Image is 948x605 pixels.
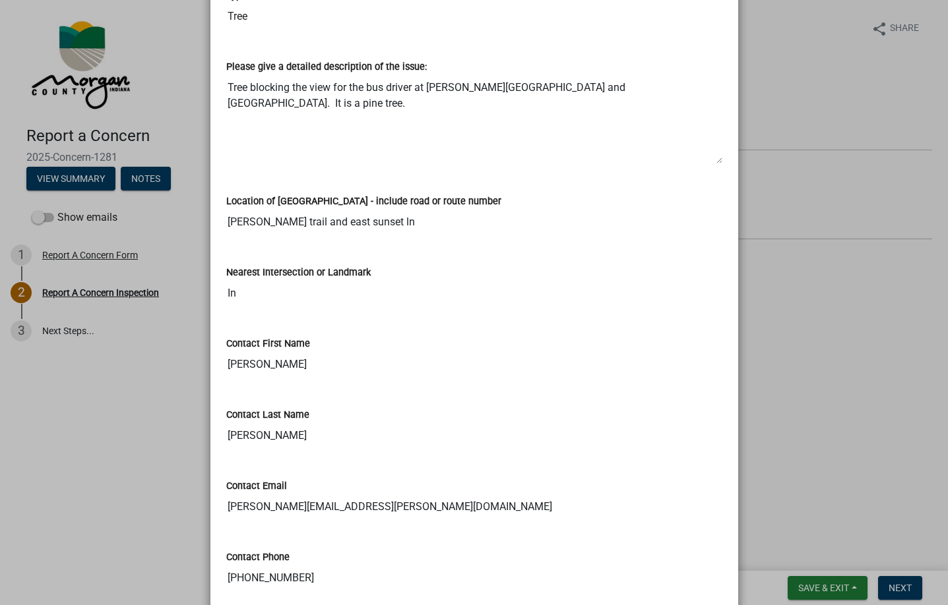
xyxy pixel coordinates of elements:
[226,74,722,164] textarea: Tree blocking the view for the bus driver at [PERSON_NAME][GEOGRAPHIC_DATA] and [GEOGRAPHIC_DATA]...
[226,482,287,491] label: Contact Email
[226,411,309,420] label: Contact Last Name
[226,339,310,349] label: Contact First Name
[226,553,290,562] label: Contact Phone
[226,63,427,72] label: Please give a detailed description of the issue:
[226,197,501,206] label: Location of [GEOGRAPHIC_DATA] - include road or route number
[226,268,371,277] label: Nearest Intersection or Landmark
